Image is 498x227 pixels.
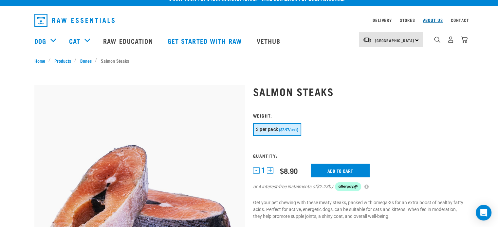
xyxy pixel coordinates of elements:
[317,183,328,190] span: $2.23
[375,39,415,41] span: [GEOGRAPHIC_DATA]
[253,199,464,220] p: Get your pet chewing with these meaty steaks, packed with omega-3s for an extra boost of healthy ...
[461,36,468,43] img: home-icon@2x.png
[51,57,74,64] a: Products
[400,19,415,21] a: Stores
[253,86,464,97] h1: Salmon Steaks
[434,37,440,43] img: home-icon-1@2x.png
[34,14,115,27] img: Raw Essentials Logo
[447,36,454,43] img: user.png
[261,167,265,174] span: 1
[267,167,273,174] button: +
[161,28,250,54] a: Get started with Raw
[373,19,392,21] a: Delivery
[77,57,95,64] a: Bones
[97,28,161,54] a: Raw Education
[34,36,46,46] a: Dog
[311,164,370,177] input: Add to cart
[279,128,298,132] span: ($2.97/unit)
[253,167,260,174] button: -
[69,36,80,46] a: Cat
[256,127,278,132] span: 3 per pack
[29,11,469,29] nav: dropdown navigation
[253,182,464,191] div: or 4 interest-free instalments of by
[253,113,464,118] h3: Weight:
[363,37,372,43] img: van-moving.png
[250,28,289,54] a: Vethub
[280,167,298,175] div: $8.90
[253,123,302,136] button: 3 per pack ($2.97/unit)
[34,57,49,64] a: Home
[423,19,443,21] a: About Us
[476,205,491,220] div: Open Intercom Messenger
[34,57,464,64] nav: breadcrumbs
[253,153,464,158] h3: Quantity:
[335,182,361,191] img: Afterpay
[451,19,469,21] a: Contact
